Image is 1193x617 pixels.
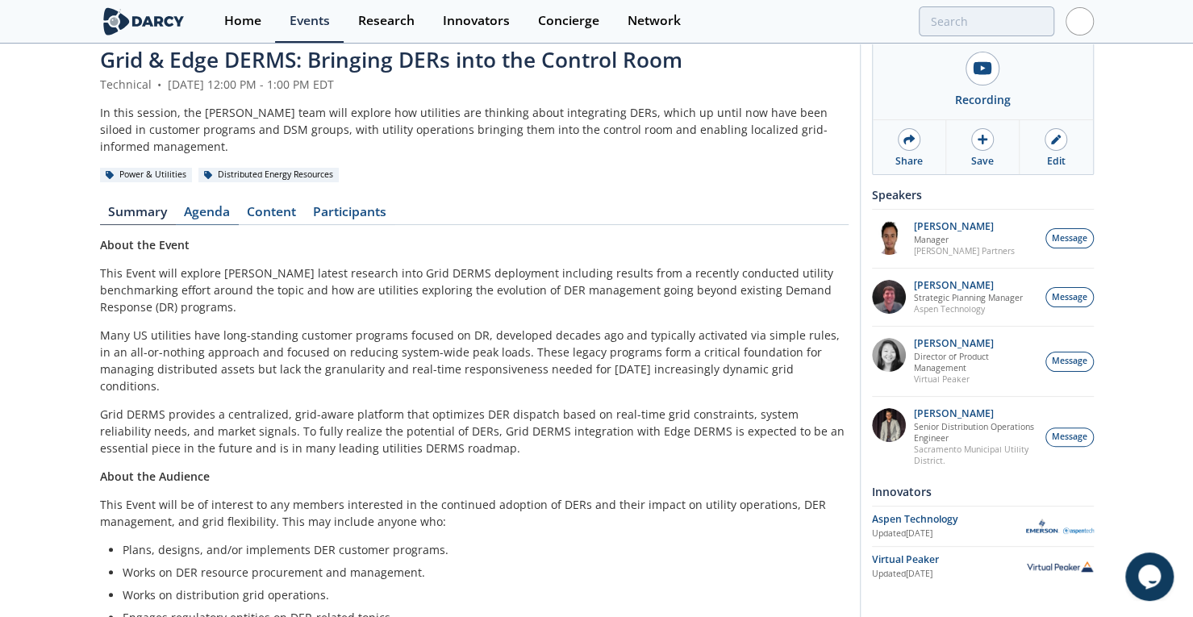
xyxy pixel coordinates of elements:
p: [PERSON_NAME] Partners [914,245,1015,256]
img: Profile [1066,7,1094,35]
div: Save [971,154,994,169]
a: Virtual Peaker Updated[DATE] Virtual Peaker [872,552,1094,581]
a: Summary [100,206,176,225]
a: Recording [873,35,1093,119]
p: Virtual Peaker [914,373,1037,385]
span: Message [1052,232,1087,245]
p: Manager [914,234,1015,245]
div: Distributed Energy Resources [198,168,340,182]
button: Message [1045,427,1094,448]
img: accc9a8e-a9c1-4d58-ae37-132228efcf55 [872,280,906,314]
a: Content [239,206,305,225]
div: Aspen Technology [872,512,1026,527]
li: Plans, designs, and/or implements DER customer programs. [123,541,837,558]
div: Research [358,15,415,27]
div: Technical [DATE] 12:00 PM - 1:00 PM EDT [100,76,849,93]
div: Innovators [872,477,1094,506]
a: Participants [305,206,395,225]
div: Updated [DATE] [872,527,1026,540]
p: [PERSON_NAME] [914,338,1037,349]
div: Network [628,15,681,27]
div: Share [895,154,923,169]
div: Innovators [443,15,510,27]
p: This Event will explore [PERSON_NAME] latest research into Grid DERMS deployment including result... [100,265,849,315]
div: Edit [1047,154,1066,169]
p: Sacramento Municipal Utility District. [914,444,1037,466]
button: Message [1045,228,1094,248]
span: Message [1052,431,1087,444]
p: [PERSON_NAME] [914,221,1015,232]
img: vRBZwDRnSTOrB1qTpmXr [872,221,906,255]
li: Works on DER resource procurement and management. [123,564,837,581]
li: Works on distribution grid operations. [123,586,837,603]
div: Power & Utilities [100,168,193,182]
p: [PERSON_NAME] [914,280,1023,291]
div: In this session, the [PERSON_NAME] team will explore how utilities are thinking about integrating... [100,104,849,155]
p: Senior Distribution Operations Engineer [914,421,1037,444]
strong: About the Audience [100,469,210,484]
a: Edit [1020,120,1092,174]
span: Grid & Edge DERMS: Bringing DERs into the Control Room [100,45,682,74]
div: Speakers [872,181,1094,209]
a: Agenda [176,206,239,225]
p: Many US utilities have long-standing customer programs focused on DR, developed decades ago and t... [100,327,849,394]
p: Director of Product Management [914,351,1037,373]
img: Virtual Peaker [1026,561,1094,572]
div: Virtual Peaker [872,552,1026,567]
input: Advanced Search [919,6,1054,36]
iframe: chat widget [1125,552,1177,601]
img: Aspen Technology [1026,519,1094,534]
span: Message [1052,291,1087,304]
button: Message [1045,352,1094,372]
div: Updated [DATE] [872,568,1026,581]
p: [PERSON_NAME] [914,408,1037,419]
span: • [155,77,165,92]
p: This Event will be of interest to any members interested in the continued adoption of DERs and th... [100,496,849,530]
strong: About the Event [100,237,190,252]
div: Recording [955,91,1011,108]
div: Events [290,15,330,27]
img: 7fca56e2-1683-469f-8840-285a17278393 [872,408,906,442]
p: Grid DERMS provides a centralized, grid-aware platform that optimizes DER dispatch based on real-... [100,406,849,456]
span: Message [1052,355,1087,368]
p: Strategic Planning Manager [914,292,1023,303]
p: Aspen Technology [914,303,1023,315]
div: Concierge [538,15,599,27]
img: logo-wide.svg [100,7,188,35]
button: Message [1045,287,1094,307]
a: Aspen Technology Updated[DATE] Aspen Technology [872,512,1094,540]
img: 8160f632-77e6-40bd-9ce2-d8c8bb49c0dd [872,338,906,372]
div: Home [224,15,261,27]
